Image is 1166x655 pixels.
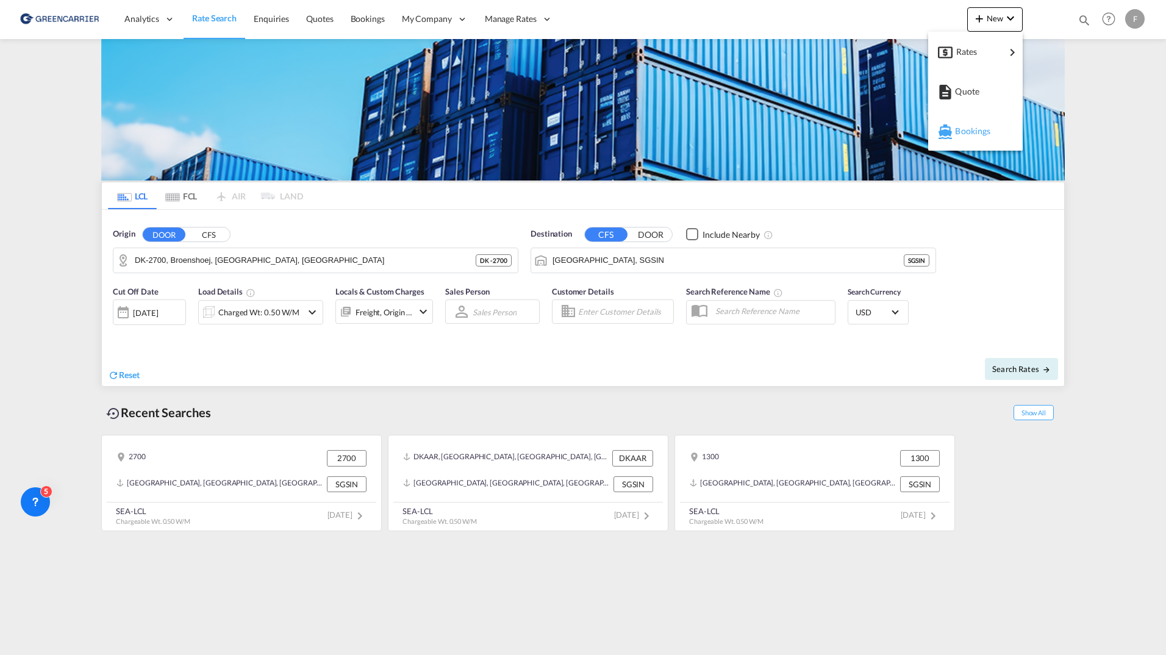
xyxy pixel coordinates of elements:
[1005,45,1020,60] md-icon: icon-chevron-right
[955,119,968,143] span: Bookings
[955,79,968,104] span: Quote
[928,71,1023,111] button: Quote
[938,116,1013,146] div: Bookings
[928,111,1023,151] button: Bookings
[938,76,1013,107] div: Quote
[956,40,971,64] span: Rates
